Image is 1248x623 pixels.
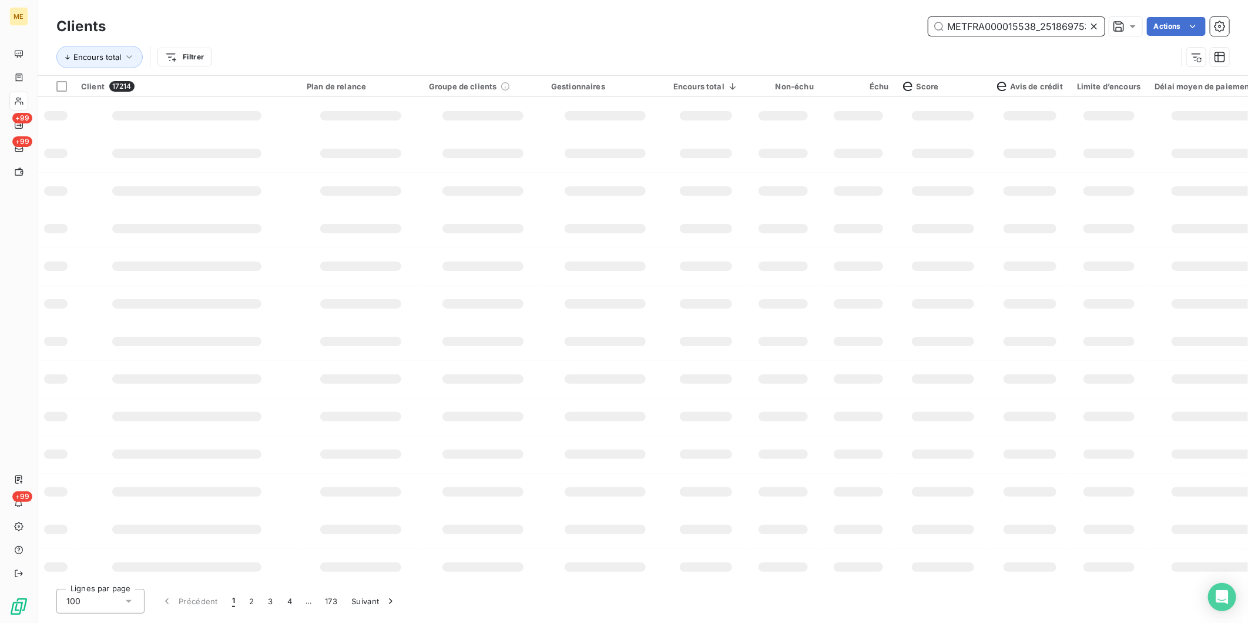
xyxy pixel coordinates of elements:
button: 1 [225,589,242,614]
div: Encours total [673,82,739,91]
button: Actions [1147,17,1206,36]
div: Plan de relance [307,82,415,91]
div: Gestionnaires [551,82,659,91]
span: Avis de crédit [997,82,1063,91]
span: 1 [232,595,235,607]
span: +99 [12,491,32,502]
div: ME [9,7,28,26]
button: 173 [318,589,344,614]
img: Logo LeanPay [9,597,28,616]
span: … [299,592,318,611]
a: +99 [9,115,28,134]
div: Échu [828,82,889,91]
span: 100 [66,595,80,607]
button: Précédent [154,589,225,614]
button: 4 [280,589,299,614]
span: +99 [12,113,32,123]
button: 3 [261,589,280,614]
div: Limite d’encours [1077,82,1140,91]
h3: Clients [56,16,106,37]
button: Filtrer [157,48,212,66]
a: +99 [9,139,28,158]
div: Open Intercom Messenger [1208,583,1236,611]
button: Encours total [56,46,143,68]
button: 2 [242,589,261,614]
span: Groupe de clients [429,82,497,91]
span: Encours total [73,52,121,62]
span: Score [903,82,939,91]
input: Rechercher [928,17,1105,36]
div: Non-échu [753,82,814,91]
span: +99 [12,136,32,147]
span: 17214 [109,81,135,92]
button: Suivant [344,589,404,614]
span: Client [81,82,105,91]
